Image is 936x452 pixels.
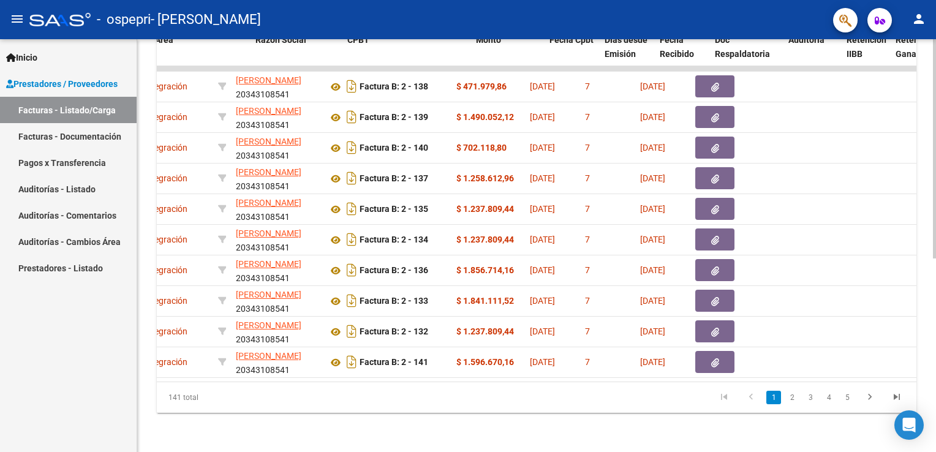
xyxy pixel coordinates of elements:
strong: Factura B: 2 - 141 [360,358,428,367]
li: page 5 [838,387,856,408]
i: Descargar documento [344,77,360,96]
span: Integración [135,326,187,336]
li: page 3 [801,387,820,408]
div: 20343108541 [236,288,318,314]
strong: Factura B: 2 - 136 [360,266,428,276]
strong: $ 1.237.809,44 [456,204,514,214]
span: Razón Social [255,35,306,45]
strong: $ 1.490.052,12 [456,112,514,122]
div: 20343108541 [236,196,318,222]
span: [DATE] [530,112,555,122]
span: Integración [135,296,187,306]
span: [DATE] [640,296,665,306]
a: 3 [803,391,818,404]
strong: Factura B: 2 - 139 [360,113,428,122]
span: [DATE] [640,81,665,91]
span: Integración [135,112,187,122]
span: [DATE] [640,173,665,183]
strong: $ 702.118,80 [456,143,507,153]
strong: Factura B: 2 - 138 [360,82,428,92]
span: Integración [135,81,187,91]
span: [PERSON_NAME] [236,137,301,146]
strong: $ 1.258.612,96 [456,173,514,183]
span: 7 [585,112,590,122]
a: 2 [785,391,799,404]
strong: $ 471.979,86 [456,81,507,91]
span: Prestadores / Proveedores [6,77,118,91]
span: [DATE] [640,235,665,244]
datatable-header-cell: Retencion IIBB [842,27,891,81]
span: Inicio [6,51,37,64]
strong: Factura B: 2 - 133 [360,296,428,306]
datatable-header-cell: Fecha Cpbt [545,27,600,81]
span: CPBT [347,35,369,45]
div: 20343108541 [236,227,318,252]
a: 4 [821,391,836,404]
span: 7 [585,265,590,275]
datatable-header-cell: Días desde Emisión [600,27,655,81]
span: [DATE] [530,326,555,336]
span: [DATE] [530,204,555,214]
i: Descargar documento [344,168,360,188]
span: Monto [476,35,501,45]
span: Integración [135,265,187,275]
span: [DATE] [640,112,665,122]
span: 7 [585,357,590,367]
li: page 2 [783,387,801,408]
span: - ospepri [97,6,151,33]
datatable-header-cell: Doc Respaldatoria [710,27,783,81]
strong: $ 1.237.809,44 [456,235,514,244]
span: Integración [135,357,187,367]
span: [PERSON_NAME] [236,198,301,208]
span: 7 [585,81,590,91]
datatable-header-cell: CPBT [342,27,471,81]
span: [PERSON_NAME] [236,290,301,299]
span: 7 [585,326,590,336]
a: 1 [766,391,781,404]
span: Integración [135,173,187,183]
div: 20343108541 [236,135,318,160]
span: [DATE] [640,326,665,336]
a: 5 [840,391,855,404]
span: [DATE] [640,143,665,153]
span: 7 [585,296,590,306]
span: 7 [585,173,590,183]
i: Descargar documento [344,230,360,249]
span: Area [155,35,173,45]
a: go to first page [712,391,736,404]
mat-icon: person [911,12,926,26]
div: 20343108541 [236,318,318,344]
span: [DATE] [530,296,555,306]
span: [PERSON_NAME] [236,106,301,116]
span: [PERSON_NAME] [236,228,301,238]
span: [DATE] [530,235,555,244]
span: 7 [585,235,590,244]
a: go to next page [858,391,881,404]
span: - [PERSON_NAME] [151,6,261,33]
span: [DATE] [530,81,555,91]
div: 20343108541 [236,165,318,191]
div: 141 total [157,382,307,413]
span: [DATE] [530,143,555,153]
i: Descargar documento [344,260,360,280]
span: 7 [585,204,590,214]
span: 7 [585,143,590,153]
div: 20343108541 [236,349,318,375]
strong: Factura B: 2 - 135 [360,205,428,214]
span: [DATE] [640,204,665,214]
span: [DATE] [530,173,555,183]
strong: $ 1.596.670,16 [456,357,514,367]
strong: Factura B: 2 - 140 [360,143,428,153]
span: [DATE] [530,357,555,367]
i: Descargar documento [344,291,360,311]
datatable-header-cell: Auditoria [783,27,842,81]
strong: $ 1.841.111,52 [456,296,514,306]
span: Fecha Cpbt [549,35,594,45]
span: [PERSON_NAME] [236,75,301,85]
span: [DATE] [640,265,665,275]
datatable-header-cell: Razón Social [251,27,342,81]
div: 20343108541 [236,73,318,99]
span: [PERSON_NAME] [236,351,301,361]
div: Open Intercom Messenger [894,410,924,440]
strong: $ 1.237.809,44 [456,326,514,336]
